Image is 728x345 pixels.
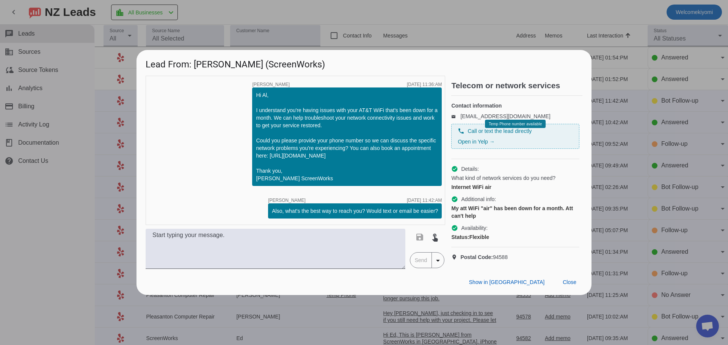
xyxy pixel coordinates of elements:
button: Close [557,275,582,289]
span: [PERSON_NAME] [252,82,290,87]
div: Also, what's the best way to reach you? Would text or email be easier?​ [272,207,438,215]
span: Availability: [461,224,488,232]
div: Internet WiFi air [451,183,579,191]
mat-icon: touch_app [430,233,439,242]
mat-icon: arrow_drop_down [433,256,442,265]
span: Show in [GEOGRAPHIC_DATA] [469,279,544,285]
strong: Postal Code: [460,254,493,260]
h2: Telecom or network services [451,82,582,89]
div: Hi Al, I understand you're having issues with your AT&T WiFi that's been down for a month. We can... [256,91,438,182]
strong: Status: [451,234,469,240]
span: [PERSON_NAME] [268,198,306,203]
a: [EMAIL_ADDRESS][DOMAIN_NAME] [460,113,550,119]
mat-icon: email [451,114,460,118]
span: Call or text the lead directly [468,127,532,135]
span: 94588 [460,253,508,261]
div: Flexible [451,233,579,241]
span: Additional info: [461,195,496,203]
span: Temp Phone number available [489,122,542,126]
div: [DATE] 11:36:AM [407,82,442,87]
div: My att WiFi "air" has been down for a month. Att can't help [451,205,579,220]
mat-icon: check_circle [451,196,458,203]
h1: Lead From: [PERSON_NAME] (ScreenWorks) [136,50,591,75]
a: Open in Yelp → [458,139,494,145]
mat-icon: check_circle [451,225,458,231]
mat-icon: phone [458,128,464,134]
span: Details: [461,165,479,173]
h4: Contact information [451,102,579,109]
span: Close [563,279,576,285]
button: Show in [GEOGRAPHIC_DATA] [463,275,551,289]
mat-icon: check_circle [451,165,458,172]
mat-icon: location_on [451,254,460,260]
div: [DATE] 11:42:AM [407,198,442,203]
span: What kind of network services do you need? [451,174,555,182]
